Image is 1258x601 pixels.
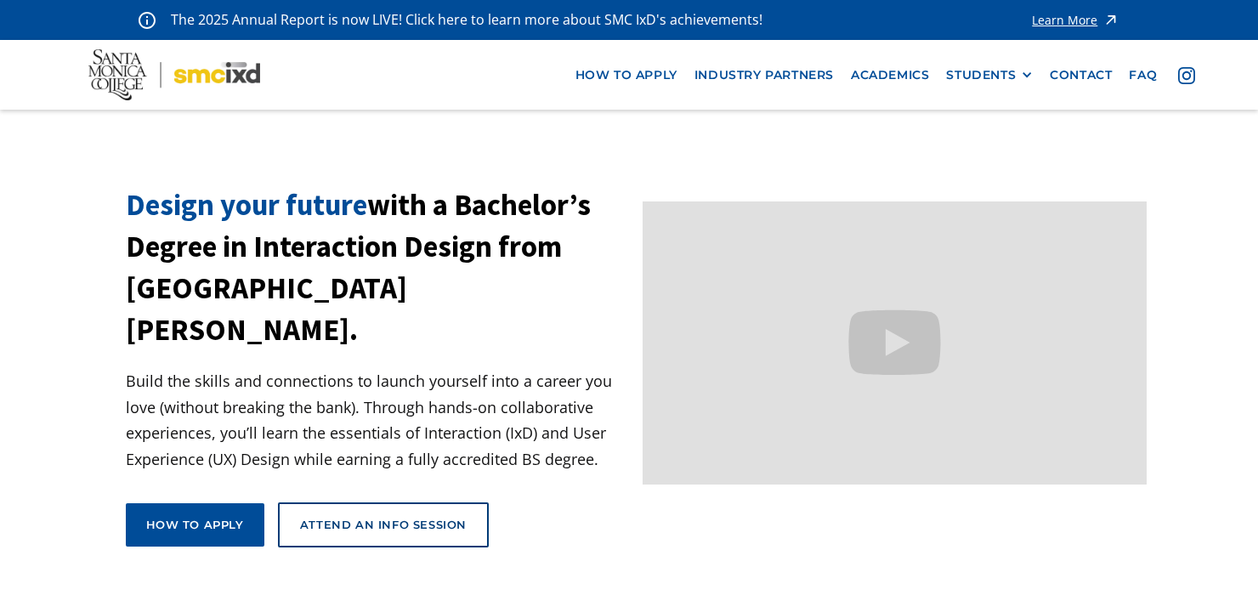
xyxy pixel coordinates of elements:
a: how to apply [567,60,686,91]
div: How to apply [146,517,244,532]
h1: with a Bachelor’s Degree in Interaction Design from [GEOGRAPHIC_DATA][PERSON_NAME]. [126,184,630,351]
p: Build the skills and connections to launch yourself into a career you love (without breaking the ... [126,368,630,472]
img: icon - instagram [1178,67,1195,84]
div: STUDENTS [946,68,1016,82]
div: Attend an Info Session [300,517,467,532]
a: contact [1041,60,1120,91]
div: STUDENTS [946,68,1033,82]
a: faq [1120,60,1165,91]
img: Santa Monica College - SMC IxD logo [88,49,260,99]
img: icon - information - alert [139,11,156,29]
span: Design your future [126,186,367,224]
p: The 2025 Annual Report is now LIVE! Click here to learn more about SMC IxD's achievements! [171,9,764,31]
img: icon - arrow - alert [1102,9,1119,31]
a: industry partners [686,60,842,91]
a: How to apply [126,503,264,546]
a: Learn More [1032,9,1119,31]
iframe: Design your future with a Bachelor's Degree in Interaction Design from Santa Monica College [643,201,1147,485]
a: Attend an Info Session [278,502,489,547]
a: Academics [842,60,938,91]
div: Learn More [1032,14,1097,26]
